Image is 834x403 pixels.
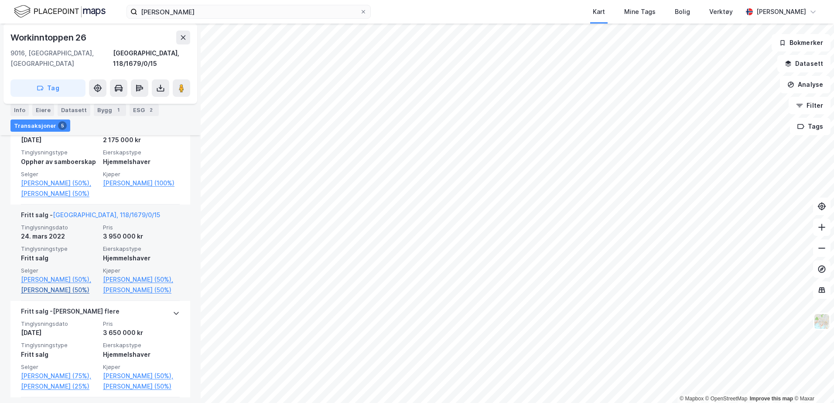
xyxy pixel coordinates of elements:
div: 9016, [GEOGRAPHIC_DATA], [GEOGRAPHIC_DATA] [10,48,113,69]
button: Tags [790,118,831,135]
a: [GEOGRAPHIC_DATA], 118/1679/0/15 [53,211,160,219]
div: Eiere [32,104,54,116]
span: Selger [21,171,98,178]
div: Bygg [94,104,126,116]
a: [PERSON_NAME] (50%), [103,371,180,381]
div: Fritt salg [21,349,98,360]
a: [PERSON_NAME] (50%) [21,285,98,295]
div: Hjemmelshaver [103,349,180,360]
div: Hjemmelshaver [103,157,180,167]
div: Workinntoppen 26 [10,31,88,44]
span: Pris [103,320,180,328]
a: [PERSON_NAME] (50%) [21,188,98,199]
div: [DATE] [21,135,98,145]
div: Opphør av samboerskap [21,157,98,167]
button: Datasett [777,55,831,72]
div: Hjemmelshaver [103,253,180,263]
iframe: Chat Widget [790,361,834,403]
span: Eierskapstype [103,149,180,156]
button: Tag [10,79,85,97]
div: Kart [593,7,605,17]
span: Kjøper [103,171,180,178]
a: [PERSON_NAME] (50%) [103,285,180,295]
div: 2 [147,106,155,114]
span: Eierskapstype [103,245,180,253]
div: [PERSON_NAME] [756,7,806,17]
div: [GEOGRAPHIC_DATA], 118/1679/0/15 [113,48,190,69]
span: Selger [21,267,98,274]
div: [DATE] [21,328,98,338]
div: Verktøy [709,7,733,17]
div: Fritt salg - [21,210,160,224]
a: [PERSON_NAME] (50%), [21,274,98,285]
div: 5 [58,121,67,130]
a: OpenStreetMap [705,396,748,402]
img: logo.f888ab2527a4732fd821a326f86c7f29.svg [14,4,106,19]
span: Eierskapstype [103,342,180,349]
div: Transaksjoner [10,120,70,132]
span: Kjøper [103,267,180,274]
a: Mapbox [680,396,704,402]
div: 24. mars 2022 [21,231,98,242]
a: [PERSON_NAME] (75%), [21,371,98,381]
div: ESG [130,104,159,116]
div: Kontrollprogram for chat [790,361,834,403]
div: Info [10,104,29,116]
div: Fritt salg - [PERSON_NAME] flere [21,306,120,320]
button: Analyse [780,76,831,93]
button: Filter [789,97,831,114]
div: 1 [114,106,123,114]
div: Mine Tags [624,7,656,17]
div: 3 950 000 kr [103,231,180,242]
img: Z [813,313,830,330]
span: Pris [103,224,180,231]
span: Tinglysningsdato [21,320,98,328]
span: Kjøper [103,363,180,371]
a: Improve this map [750,396,793,402]
a: [PERSON_NAME] (100%) [103,178,180,188]
input: Søk på adresse, matrikkel, gårdeiere, leietakere eller personer [137,5,360,18]
span: Tinglysningstype [21,245,98,253]
div: 3 650 000 kr [103,328,180,338]
button: Bokmerker [772,34,831,51]
span: Tinglysningsdato [21,224,98,231]
div: 2 175 000 kr [103,135,180,145]
span: Selger [21,363,98,371]
a: [PERSON_NAME] (50%), [103,274,180,285]
a: [PERSON_NAME] (25%) [21,381,98,392]
a: [PERSON_NAME] (50%) [103,381,180,392]
a: [PERSON_NAME] (50%), [21,178,98,188]
div: Datasett [58,104,90,116]
div: Bolig [675,7,690,17]
span: Tinglysningstype [21,149,98,156]
div: Fritt salg [21,253,98,263]
span: Tinglysningstype [21,342,98,349]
